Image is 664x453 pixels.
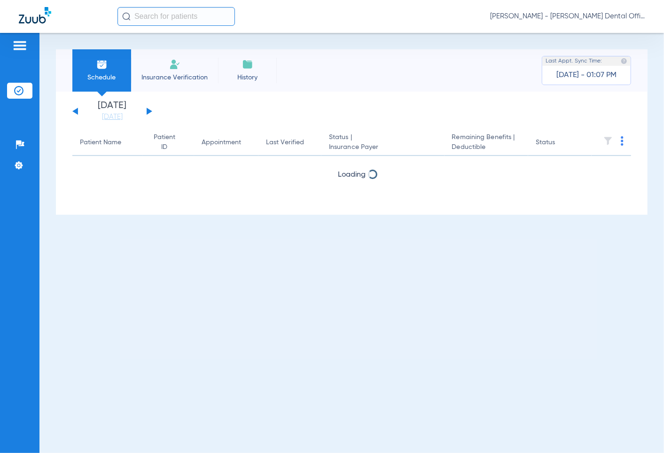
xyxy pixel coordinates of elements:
[84,101,141,122] li: [DATE]
[621,58,627,64] img: last sync help info
[242,59,253,70] img: History
[117,7,235,26] input: Search for patients
[266,138,314,148] div: Last Verified
[321,130,445,156] th: Status |
[617,408,664,453] iframe: Chat Widget
[80,138,121,148] div: Patient Name
[329,142,437,152] span: Insurance Payer
[150,133,187,152] div: Patient ID
[202,138,241,148] div: Appointment
[556,70,617,80] span: [DATE] - 01:07 PM
[96,59,108,70] img: Schedule
[490,12,645,21] span: [PERSON_NAME] - [PERSON_NAME] Dental Office
[138,73,211,82] span: Insurance Verification
[452,142,521,152] span: Deductible
[150,133,178,152] div: Patient ID
[19,7,51,23] img: Zuub Logo
[445,130,528,156] th: Remaining Benefits |
[80,138,135,148] div: Patient Name
[79,73,124,82] span: Schedule
[266,138,304,148] div: Last Verified
[12,40,27,51] img: hamburger-icon
[122,12,131,21] img: Search Icon
[621,136,624,146] img: group-dot-blue.svg
[546,56,602,66] span: Last Appt. Sync Time:
[202,138,251,148] div: Appointment
[225,73,270,82] span: History
[84,112,141,122] a: [DATE]
[169,59,180,70] img: Manual Insurance Verification
[603,136,613,146] img: filter.svg
[528,130,592,156] th: Status
[338,171,366,179] span: Loading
